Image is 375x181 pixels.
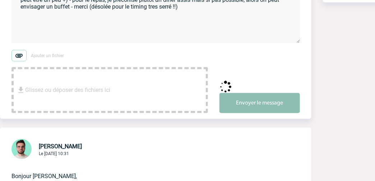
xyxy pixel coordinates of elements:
span: [PERSON_NAME] [39,143,82,150]
img: 121547-2.png [11,139,32,159]
span: Le [DATE] 10:31 [39,151,69,156]
span: Ajouter un fichier [31,53,64,58]
img: file_download.svg [17,86,25,94]
span: Glissez ou déposer des fichiers ici [25,72,110,108]
button: Envoyer le message [219,93,300,113]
